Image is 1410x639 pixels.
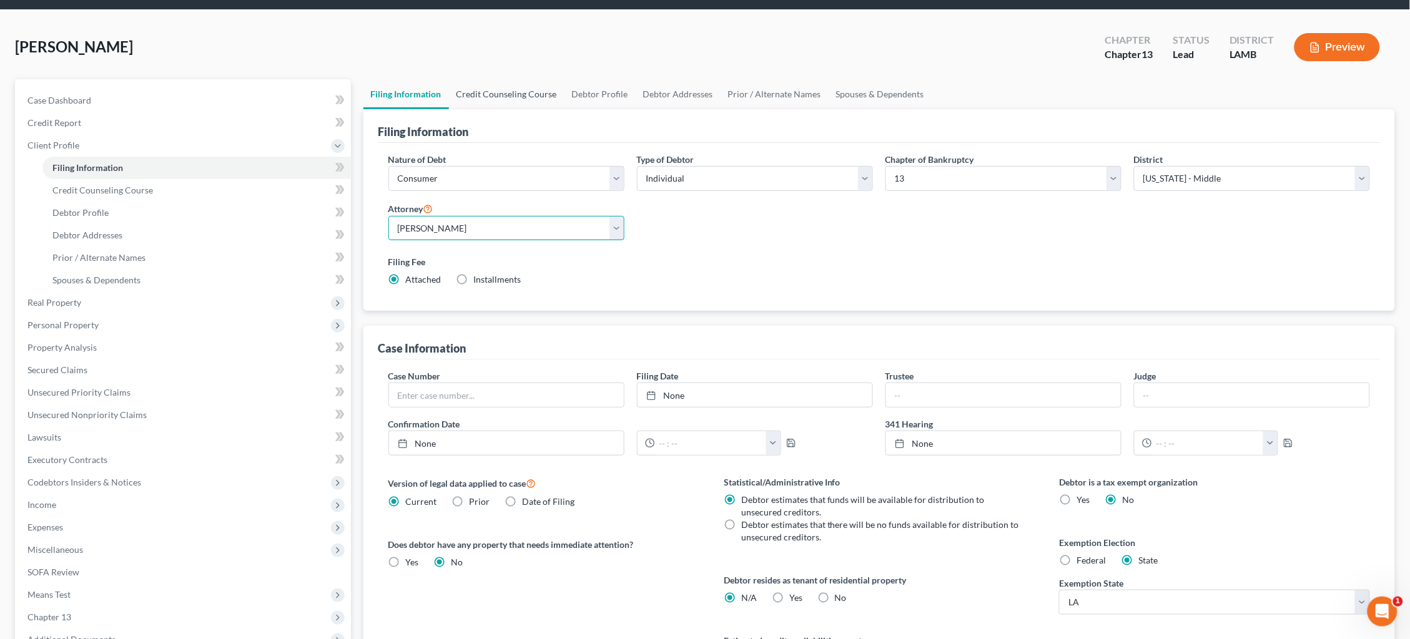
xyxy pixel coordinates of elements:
span: Real Property [27,297,81,308]
a: Debtor Addresses [636,79,721,109]
label: Confirmation Date [382,417,879,431]
a: Credit Counseling Course [42,179,351,202]
span: Credit Counseling Course [52,185,153,195]
a: None [389,431,624,455]
span: Chapter 13 [27,612,71,622]
span: Debtor Addresses [52,230,122,240]
span: Installments [474,274,521,285]
span: No [451,557,463,567]
label: Case Number [388,369,441,383]
span: Income [27,499,56,510]
span: State [1138,555,1158,565]
span: 1 [1393,597,1403,607]
a: SOFA Review [17,561,351,583]
span: Personal Property [27,319,99,330]
span: Client Profile [27,140,79,150]
a: Spouses & Dependents [829,79,932,109]
span: Current [406,496,437,507]
span: Secured Claims [27,364,87,375]
a: Debtor Profile [564,79,636,109]
span: Yes [406,557,419,567]
div: Lead [1173,47,1210,62]
a: Spouses & Dependents [42,269,351,291]
a: Debtor Addresses [42,224,351,246]
span: No [1122,494,1134,505]
a: Lawsuits [17,426,351,449]
div: District [1230,33,1274,47]
a: Secured Claims [17,359,351,381]
div: Chapter [1105,47,1153,62]
label: Exemption State [1059,577,1123,590]
div: Case Information [378,341,466,356]
a: Executory Contracts [17,449,351,471]
span: Case Dashboard [27,95,91,105]
label: Debtor is a tax exempt organization [1059,476,1369,489]
iframe: Intercom live chat [1368,597,1398,627]
input: Enter case number... [389,383,624,407]
a: Filing Information [42,157,351,179]
label: Version of legal data applied to case [388,476,699,490]
label: Filing Fee [388,255,1371,268]
a: Case Dashboard [17,89,351,112]
label: Attorney [388,201,433,216]
label: Does debtor have any property that needs immediate attention? [388,538,699,551]
div: LAMB [1230,47,1274,62]
span: Debtor estimates that funds will be available for distribution to unsecured creditors. [741,494,985,517]
span: Filing Information [52,162,123,173]
span: Credit Report [27,117,81,128]
span: Debtor estimates that there will be no funds available for distribution to unsecured creditors. [741,519,1019,542]
span: Unsecured Nonpriority Claims [27,409,147,420]
label: Nature of Debt [388,153,446,166]
span: SOFA Review [27,567,79,577]
div: Filing Information [378,124,469,139]
span: Date of Filing [523,496,575,507]
a: Unsecured Priority Claims [17,381,351,404]
label: District [1134,153,1163,166]
span: No [835,592,847,603]
input: -- : -- [1152,431,1264,455]
a: Filing Information [363,79,449,109]
span: 13 [1141,48,1153,60]
a: None [638,383,872,407]
label: Debtor resides as tenant of residential property [724,573,1034,587]
span: Lawsuits [27,432,61,442]
span: Spouses & Dependents [52,275,141,285]
span: Codebtors Insiders & Notices [27,477,141,487]
span: [PERSON_NAME] [15,37,133,56]
span: Miscellaneous [27,544,83,555]
a: Property Analysis [17,336,351,359]
span: Property Analysis [27,342,97,353]
button: Preview [1294,33,1380,61]
span: Debtor Profile [52,207,109,218]
span: Yes [789,592,802,603]
span: Prior [470,496,490,507]
label: 341 Hearing [879,417,1376,431]
label: Exemption Election [1059,536,1369,549]
label: Judge [1134,369,1156,383]
label: Chapter of Bankruptcy [885,153,974,166]
span: N/A [741,592,757,603]
a: Prior / Alternate Names [721,79,829,109]
label: Trustee [885,369,914,383]
div: Status [1173,33,1210,47]
span: Executory Contracts [27,454,107,465]
span: Prior / Alternate Names [52,252,145,263]
input: -- [886,383,1121,407]
a: Debtor Profile [42,202,351,224]
label: Filing Date [637,369,679,383]
span: Means Test [27,589,71,600]
span: Federal [1077,555,1106,565]
span: Attached [406,274,441,285]
input: -- [1135,383,1369,407]
span: Expenses [27,522,63,532]
a: None [886,431,1121,455]
label: Statistical/Administrative Info [724,476,1034,489]
span: Yes [1077,494,1090,505]
span: Unsecured Priority Claims [27,387,131,398]
a: Credit Counseling Course [449,79,564,109]
div: Chapter [1105,33,1153,47]
a: Unsecured Nonpriority Claims [17,404,351,426]
a: Credit Report [17,112,351,134]
input: -- : -- [655,431,767,455]
label: Type of Debtor [637,153,694,166]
